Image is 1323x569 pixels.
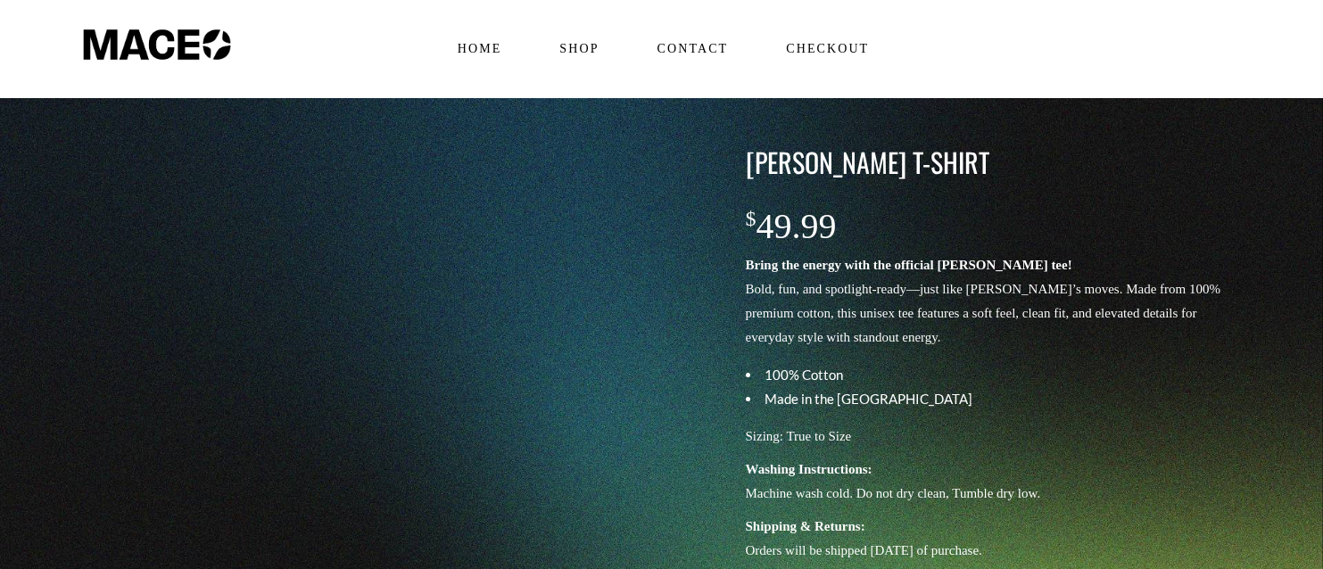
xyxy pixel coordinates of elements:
span: Home [450,35,509,63]
span: Contact [649,35,736,63]
span: Checkout [778,35,876,63]
p: Bold, fun, and spotlight-ready—just like [PERSON_NAME]’s moves. Made from 100% premium cotton, th... [746,253,1242,350]
span: Shop [551,35,606,63]
span: $ [746,207,757,230]
strong: Bring the energy with the official [PERSON_NAME] tee! [746,258,1072,272]
bdi: 49.99 [746,206,837,246]
p: Machine wash cold. Do not dry clean, Tumble dry low. [746,458,1242,506]
span: 100% Cotton [765,367,843,383]
h3: [PERSON_NAME] T-Shirt [746,144,1242,181]
span: Sizing: True to Size [746,429,852,443]
span: Made in the [GEOGRAPHIC_DATA] [765,391,972,407]
strong: Shipping & Returns: [746,519,865,533]
strong: Washing Instructions: [746,462,872,476]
